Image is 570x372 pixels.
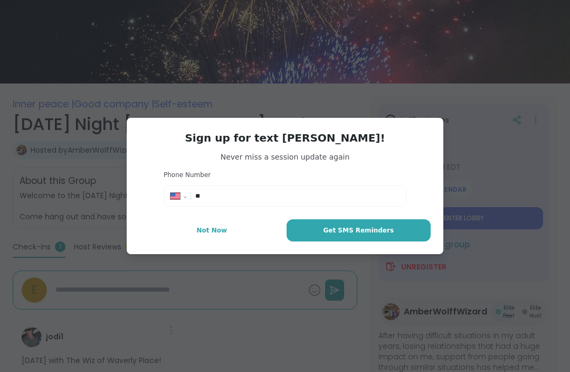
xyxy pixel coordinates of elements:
[139,131,431,145] h3: Sign up for text [PERSON_NAME]!
[164,171,406,180] h3: Phone Number
[287,219,431,241] button: Get SMS Reminders
[323,226,394,235] span: Get SMS Reminders
[196,226,227,235] span: Not Now
[139,152,431,162] span: Never miss a session update again
[139,219,284,241] button: Not Now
